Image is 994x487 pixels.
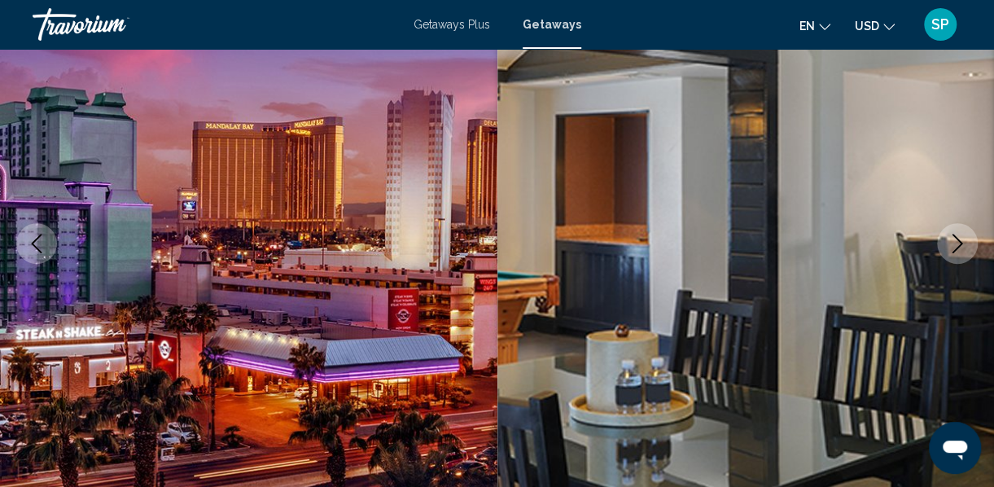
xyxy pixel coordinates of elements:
span: en [799,20,815,33]
button: Change currency [855,14,895,37]
span: SP [931,16,949,33]
span: USD [855,20,879,33]
a: Travorium [33,8,397,41]
a: Getaways Plus [414,18,490,31]
button: User Menu [919,7,961,42]
iframe: Button to launch messaging window [929,422,981,474]
button: Next image [937,223,978,264]
button: Previous image [16,223,57,264]
button: Change language [799,14,830,37]
a: Getaways [523,18,581,31]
